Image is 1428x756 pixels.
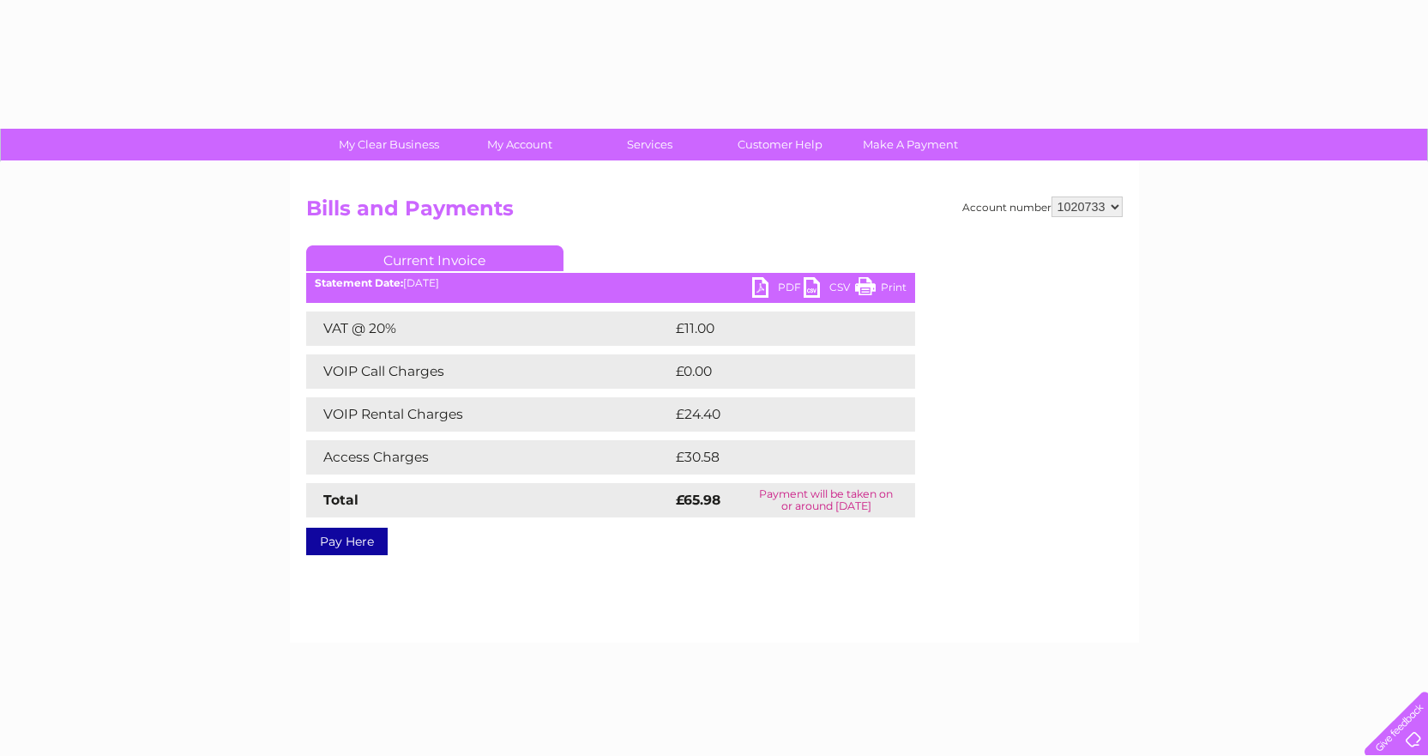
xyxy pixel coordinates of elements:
strong: £65.98 [676,492,720,508]
a: Print [855,277,907,302]
td: Access Charges [306,440,672,475]
td: VOIP Call Charges [306,354,672,389]
a: Pay Here [306,528,388,555]
td: £24.40 [672,397,882,432]
a: Services [579,129,720,160]
strong: Total [323,492,359,508]
div: Account number [962,197,1123,217]
a: My Account [449,129,590,160]
a: Make A Payment [840,129,981,160]
td: VAT @ 20% [306,311,672,346]
td: VOIP Rental Charges [306,397,672,432]
a: Customer Help [709,129,851,160]
b: Statement Date: [315,276,403,289]
td: £0.00 [672,354,876,389]
td: £30.58 [672,440,881,475]
a: My Clear Business [318,129,460,160]
a: Current Invoice [306,245,563,271]
a: CSV [804,277,855,302]
div: [DATE] [306,277,915,289]
td: £11.00 [672,311,877,346]
a: PDF [752,277,804,302]
td: Payment will be taken on or around [DATE] [738,483,915,517]
h2: Bills and Payments [306,197,1123,229]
